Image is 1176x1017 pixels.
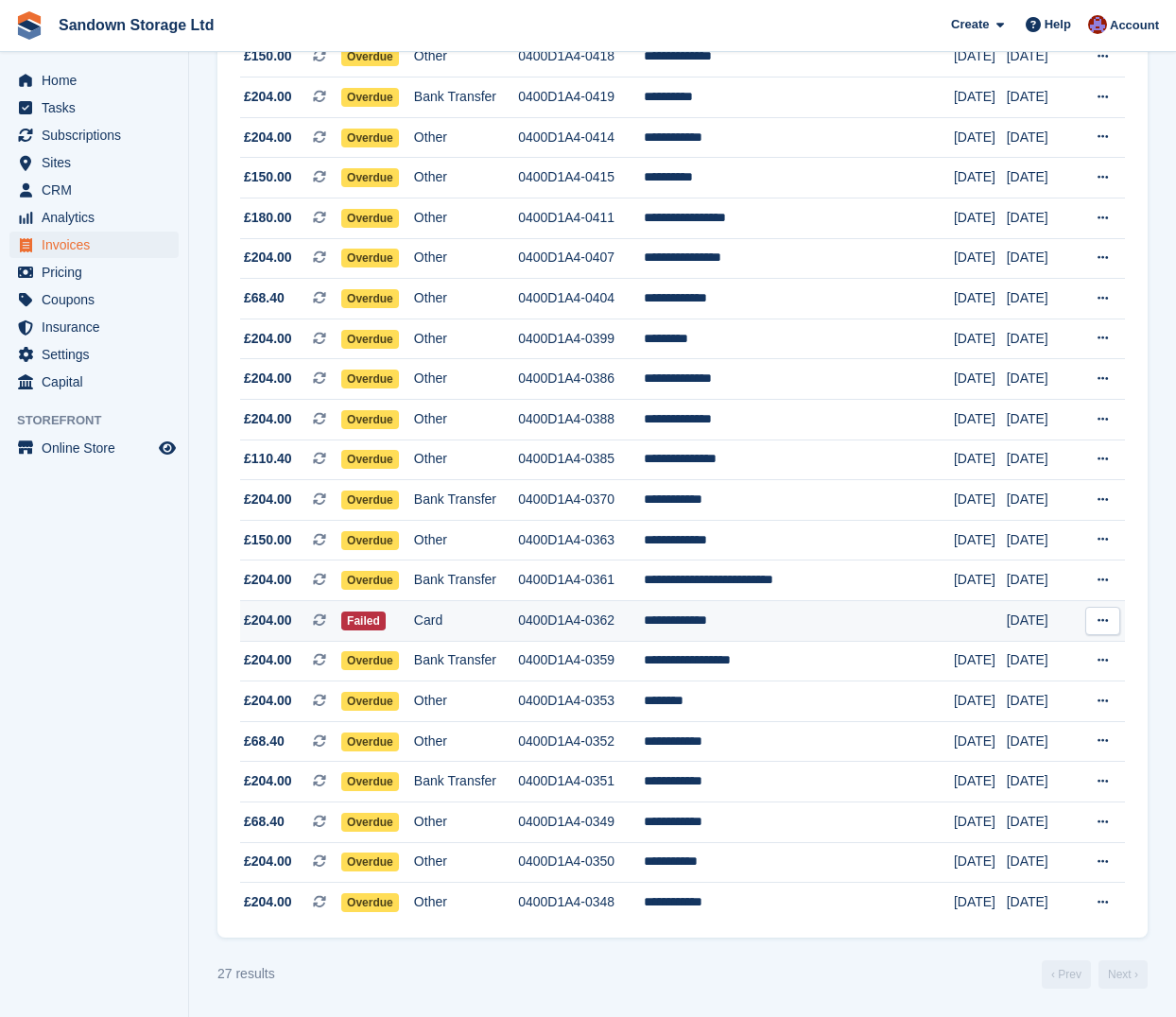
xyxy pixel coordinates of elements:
td: 0400D1A4-0404 [518,279,644,319]
td: Other [414,359,518,400]
a: menu [9,67,179,94]
td: Other [414,37,518,78]
td: 0400D1A4-0386 [518,359,644,400]
a: menu [9,286,179,313]
td: Other [414,802,518,842]
span: Analytics [42,204,155,231]
td: [DATE] [954,883,1007,922]
td: [DATE] [1007,560,1075,601]
span: Overdue [341,853,399,871]
span: Pricing [42,259,155,285]
td: [DATE] [1007,440,1075,480]
span: £204.00 [244,570,292,590]
td: [DATE] [954,440,1007,480]
span: Insurance [42,314,155,340]
span: Storefront [17,411,188,430]
td: [DATE] [1007,37,1075,78]
td: [DATE] [954,78,1007,118]
td: [DATE] [954,721,1007,762]
td: 0400D1A4-0399 [518,319,644,359]
span: Settings [42,341,155,368]
td: 0400D1A4-0348 [518,883,644,922]
td: 0400D1A4-0352 [518,721,644,762]
td: 0400D1A4-0349 [518,802,644,842]
span: Overdue [341,491,399,509]
span: £204.00 [244,852,292,871]
span: Overdue [341,893,399,912]
td: Bank Transfer [414,762,518,802]
td: Other [414,117,518,158]
td: [DATE] [1007,681,1075,722]
td: 0400D1A4-0385 [518,440,644,480]
a: menu [9,232,179,258]
td: [DATE] [1007,319,1075,359]
td: [DATE] [1007,883,1075,922]
nav: Page [1038,960,1151,989]
span: CRM [42,177,155,203]
span: £204.00 [244,329,292,349]
span: £204.00 [244,691,292,711]
td: [DATE] [954,359,1007,400]
a: menu [9,435,179,461]
td: [DATE] [1007,762,1075,802]
td: [DATE] [1007,359,1075,400]
span: Account [1110,16,1159,35]
span: Overdue [341,410,399,429]
span: Overdue [341,531,399,550]
span: Tasks [42,95,155,121]
td: Bank Transfer [414,480,518,521]
td: 0400D1A4-0350 [518,842,644,883]
td: [DATE] [954,319,1007,359]
td: [DATE] [1007,520,1075,560]
td: Other [414,279,518,319]
span: Capital [42,369,155,395]
td: 0400D1A4-0415 [518,158,644,198]
td: [DATE] [954,681,1007,722]
td: 0400D1A4-0418 [518,37,644,78]
span: £204.00 [244,87,292,107]
span: Overdue [341,129,399,147]
a: menu [9,369,179,395]
span: Overdue [341,209,399,228]
td: Other [414,440,518,480]
span: Overdue [341,168,399,187]
td: Other [414,400,518,440]
a: Next [1098,960,1148,989]
td: Other [414,721,518,762]
td: [DATE] [954,37,1007,78]
td: [DATE] [1007,78,1075,118]
td: [DATE] [1007,721,1075,762]
span: Overdue [341,330,399,349]
span: £204.00 [244,771,292,791]
a: Previous [1042,960,1091,989]
span: £68.40 [244,812,285,832]
td: 0400D1A4-0362 [518,600,644,641]
td: [DATE] [1007,400,1075,440]
td: [DATE] [954,400,1007,440]
td: [DATE] [1007,802,1075,842]
td: 0400D1A4-0370 [518,480,644,521]
span: £150.00 [244,530,292,550]
span: £150.00 [244,46,292,66]
td: 0400D1A4-0361 [518,560,644,601]
td: Other [414,158,518,198]
td: [DATE] [954,520,1007,560]
td: [DATE] [954,560,1007,601]
span: Create [951,15,989,34]
span: £204.00 [244,650,292,670]
span: £68.40 [244,732,285,751]
td: [DATE] [1007,600,1075,641]
td: [DATE] [954,279,1007,319]
td: [DATE] [954,158,1007,198]
span: £204.00 [244,409,292,429]
a: menu [9,177,179,203]
td: 0400D1A4-0388 [518,400,644,440]
img: Chloe Lovelock-Brown [1088,15,1107,34]
td: [DATE] [1007,480,1075,521]
a: Sandown Storage Ltd [51,9,221,41]
a: menu [9,149,179,176]
td: [DATE] [954,238,1007,279]
span: Overdue [341,813,399,832]
span: £204.00 [244,892,292,912]
td: 0400D1A4-0407 [518,238,644,279]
